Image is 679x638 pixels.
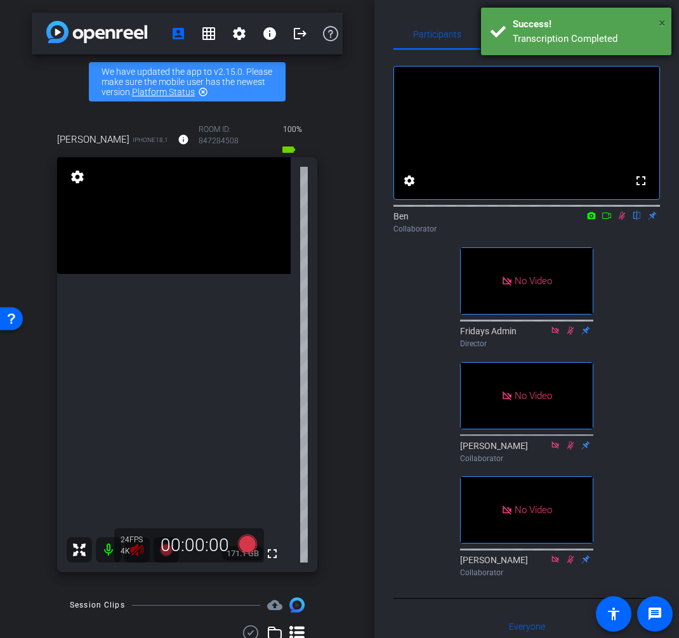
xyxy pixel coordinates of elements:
[289,597,305,613] img: Session clips
[413,30,461,39] span: Participants
[267,597,282,613] span: Destinations for your clips
[89,62,286,101] div: We have updated the app to v2.15.0. Please make sure the mobile user has the newest version.
[513,32,662,46] div: Transcription Completed
[121,535,152,545] div: 24
[265,546,280,561] mat-icon: fullscreen
[509,622,545,631] span: Everyone
[515,389,552,401] span: No Video
[57,133,129,146] span: [PERSON_NAME]
[515,275,552,287] span: No Video
[402,173,417,188] mat-icon: settings
[133,135,168,145] span: iPhone18,1
[46,21,147,43] img: app-logo
[199,124,268,157] div: ROOM ID: 847284508
[70,599,125,611] div: Session Clips
[132,87,195,97] a: Platform Status
[647,606,663,622] mat-icon: message
[121,546,152,556] div: 4K
[152,535,237,556] div: 00:00:00
[460,338,593,349] div: Director
[659,15,666,30] span: ×
[201,26,216,41] mat-icon: grid_on
[460,554,593,578] div: [PERSON_NAME]
[171,26,186,41] mat-icon: account_box
[262,26,277,41] mat-icon: info
[460,453,593,464] div: Collaborator
[633,173,649,188] mat-icon: fullscreen
[606,606,621,622] mat-icon: accessibility
[129,535,143,544] span: FPS
[659,13,666,32] button: Close
[393,210,660,235] div: Ben
[460,567,593,578] div: Collaborator
[232,26,247,41] mat-icon: settings
[178,134,189,145] mat-icon: info
[393,223,660,235] div: Collaborator
[515,504,552,516] span: No Video
[69,169,86,185] mat-icon: settings
[513,17,662,32] div: Success!
[267,597,282,613] mat-icon: cloud_upload
[630,209,645,221] mat-icon: flip
[198,87,208,97] mat-icon: highlight_off
[460,325,593,349] div: Fridays Admin
[293,26,308,41] mat-icon: logout
[460,439,593,464] div: [PERSON_NAME]
[281,119,304,140] span: 100%
[281,142,296,157] mat-icon: battery_std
